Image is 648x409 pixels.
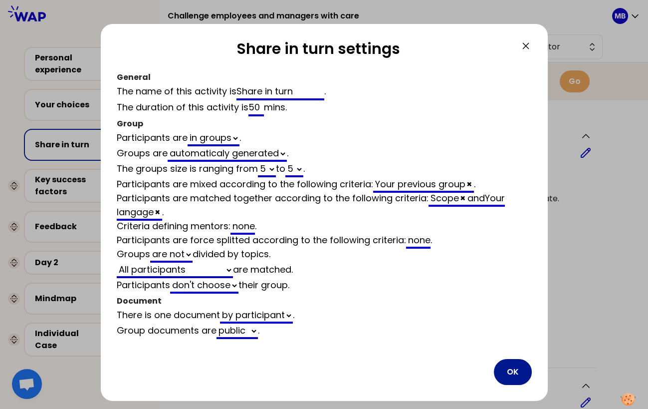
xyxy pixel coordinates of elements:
div: Participants are force splitted according to the following criteria: . [117,233,532,247]
div: Groups are . [117,146,532,162]
span: × [460,192,465,204]
div: Your previous group [373,178,474,193]
div: Scope and Your langage [117,192,505,221]
div: Participants their group . [117,278,532,294]
span: Document [117,295,162,307]
div: Group documents are . [117,324,532,339]
div: Groups divided by topics . [117,247,532,263]
span: × [466,178,472,190]
div: are matched . [117,263,532,278]
h2: Share in turn settings [117,40,520,62]
div: The duration of this activity is mins . [117,100,532,116]
div: Participants are matched together according to the following criteria: . [117,191,532,219]
span: × [155,206,160,218]
div: Participants are mixed according to the following criteria: . [117,177,532,191]
div: The name of this activity is . [117,84,532,100]
span: Group [117,118,143,129]
button: OK [494,359,532,385]
div: There is one document . [117,308,532,324]
div: none [406,234,431,249]
div: Criteria defining mentors: . [117,219,532,233]
div: Participants are . [117,131,532,146]
div: none [230,220,255,235]
input: infinite [248,100,264,116]
span: General [117,71,151,83]
div: The groups size is ranging from to . [117,162,532,177]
